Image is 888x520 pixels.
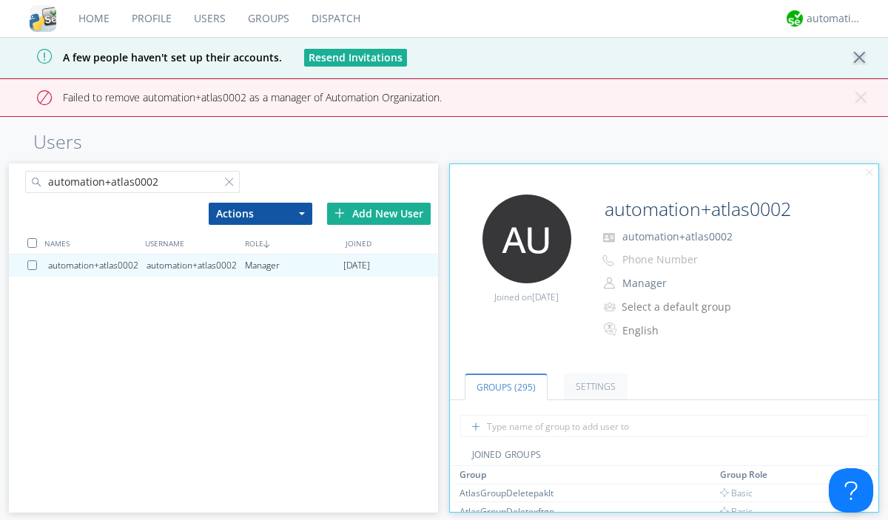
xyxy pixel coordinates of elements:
[599,195,838,224] input: Name
[622,300,745,314] div: Select a default group
[209,203,312,225] button: Actions
[864,168,875,178] img: cancel.svg
[141,232,241,254] div: USERNAME
[807,11,862,26] div: automation+atlas
[11,90,442,104] span: Failed to remove automation+atlas0002 as a manager of Automation Organization.
[720,505,753,518] span: Basic
[460,505,571,518] div: AtlasGroupDeletexftgo
[48,254,147,277] div: automation+atlas0002
[343,254,370,277] span: [DATE]
[720,487,753,499] span: Basic
[604,297,618,317] img: icon-alert-users-thin-outline.svg
[482,195,571,283] img: 373638.png
[604,320,619,338] img: In groups with Translation enabled, this user's messages will be automatically translated to and ...
[30,5,56,32] img: cddb5a64eb264b2086981ab96f4c1ba7
[829,468,873,513] iframe: Toggle Customer Support
[622,323,746,338] div: English
[25,171,240,193] input: Search users
[245,254,343,277] div: Manager
[460,487,571,499] div: AtlasGroupDeletepaklt
[147,254,245,277] div: automation+atlas0002
[450,448,879,466] div: JOINED GROUPS
[41,232,141,254] div: NAMES
[803,466,837,484] th: Toggle SortBy
[327,203,431,225] div: Add New User
[604,277,615,289] img: person-outline.svg
[622,229,733,243] span: automation+atlas0002
[465,374,548,400] a: Groups (295)
[11,50,282,64] span: A few people haven't set up their accounts.
[304,49,407,67] button: Resend Invitations
[564,374,628,399] a: Settings
[787,10,803,27] img: d2d01cd9b4174d08988066c6d424eccd
[718,466,803,484] th: Toggle SortBy
[241,232,341,254] div: ROLE
[342,232,442,254] div: JOINED
[617,273,765,294] button: Manager
[457,466,718,484] th: Toggle SortBy
[532,291,559,303] span: [DATE]
[460,415,868,437] input: Type name of group to add user to
[334,208,345,218] img: plus.svg
[494,291,559,303] span: Joined on
[9,254,438,277] a: automation+atlas0002automation+atlas0002Manager[DATE]
[602,254,614,266] img: phone-outline.svg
